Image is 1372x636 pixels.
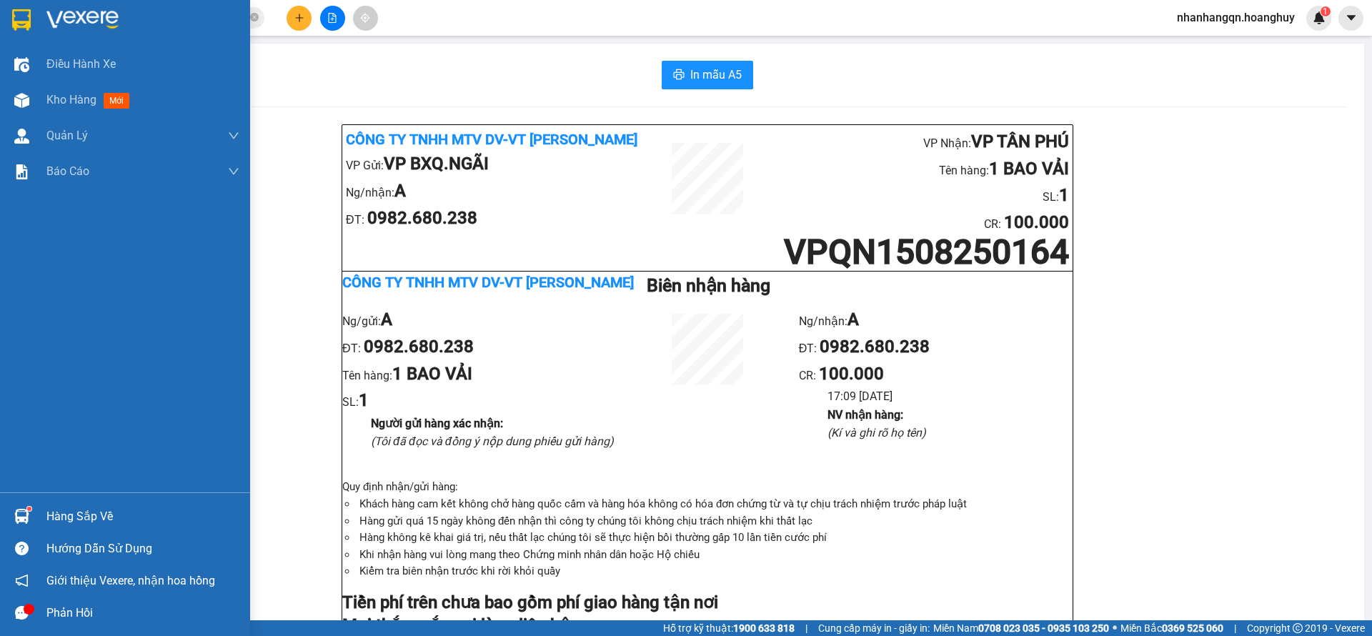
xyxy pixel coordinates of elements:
b: Công ty TNHH MTV DV-VT [PERSON_NAME] [4,6,112,69]
img: solution-icon [14,164,29,179]
span: Điều hành xe [46,55,116,73]
span: caret-down [1345,11,1358,24]
li: Tên hàng: [342,361,616,388]
strong: 0708 023 035 - 0935 103 250 [978,622,1109,634]
img: warehouse-icon [14,93,29,108]
span: mới [104,93,129,109]
strong: Mọi thắc mắc vui lòng liên hệ: [342,615,575,635]
li: Tên hàng: [767,156,1069,183]
b: 1 [1059,185,1069,205]
span: Kho hàng [46,93,96,106]
span: nhanhangqn.hoanghuy [1165,9,1306,26]
li: Khi nhận hàng vui lòng mang theo Chứng minh nhân dân hoặc Hộ chiếu [357,547,1073,564]
li: CR : [171,85,289,112]
b: VP TÂN PHÚ [971,131,1069,151]
b: Công ty TNHH MTV DV-VT [PERSON_NAME] [342,274,634,291]
span: Miền Nam [933,620,1109,636]
b: A [381,309,392,329]
li: ĐT: [346,205,647,232]
button: plus [287,6,312,31]
b: 100.000 [1004,212,1069,232]
li: SL: [342,387,616,414]
b: 0982.680.238 [367,208,477,228]
sup: 1 [1321,6,1331,16]
strong: 1900 633 818 [733,622,795,634]
span: close-circle [250,13,259,21]
li: VP Gửi: [346,151,647,178]
img: warehouse-icon [14,129,29,144]
b: 0982.680.238 [820,337,930,357]
li: ĐT: [342,334,616,361]
img: icon-new-feature [1313,11,1326,24]
i: (Tôi đã đọc và đồng ý nộp dung phiếu gửi hàng) [371,434,614,448]
span: | [805,620,807,636]
span: plus [294,13,304,23]
b: VP BXQ.NGÃI [384,154,489,174]
h1: VPQN1508250164 [767,237,1069,267]
b: Biên nhận hàng [647,275,770,296]
span: In mẫu A5 [690,66,742,84]
li: Ng/nhận: [346,178,647,205]
button: file-add [320,6,345,31]
strong: 0369 525 060 [1162,622,1223,634]
li: ĐT: [799,334,1073,361]
span: copyright [1293,623,1303,633]
span: ⚪️ [1113,625,1117,631]
li: CR : [767,209,1069,237]
li: VP Nhận: [767,129,1069,156]
li: Hàng không kê khai giá trị, nếu thất lạc chúng tôi sẽ thực hiện bồi thường gấp 10 lần tiền cước phí [357,530,1073,547]
li: Ng/nhận: [799,307,1073,334]
img: warehouse-icon [14,57,29,72]
span: message [15,606,29,620]
span: 1 [1323,6,1328,16]
i: (Kí và ghi rõ họ tên) [827,426,926,439]
button: printerIn mẫu A5 [662,61,753,89]
div: Hàng sắp về [46,506,239,527]
button: caret-down [1338,6,1363,31]
span: Cung cấp máy in - giấy in: [818,620,930,636]
li: Ng/nhận: [4,99,123,126]
b: A [847,309,859,329]
span: down [228,130,239,141]
span: Miền Bắc [1120,620,1223,636]
span: aim [360,13,370,23]
b: VP BXQ.NGÃI [42,74,147,94]
li: 17:09 [DATE] [827,387,1073,405]
img: logo-vxr [12,9,31,31]
span: close-circle [250,11,259,25]
span: question-circle [15,542,29,555]
b: A [53,101,64,121]
li: SL: [171,58,289,85]
li: Kiểm tra biên nhận trước khi rời khỏi quầy [357,563,1073,580]
span: Quản Lý [46,126,88,144]
span: Hỗ trợ kỹ thuật: [663,620,795,636]
strong: Tiền phí trên chưa bao gồm phí giao hàng tận nơi [342,592,718,612]
b: 1 BAO VẢI [989,159,1069,179]
b: Công ty TNHH MTV DV-VT [PERSON_NAME] [346,131,637,148]
button: aim [353,6,378,31]
b: 100.000 [819,364,884,384]
li: SL: [767,182,1069,209]
b: Người gửi hàng xác nhận : [371,417,503,430]
b: 1 [359,390,369,410]
li: VP Gửi: [4,71,123,99]
div: Phản hồi [46,602,239,624]
span: printer [673,69,685,82]
b: NV nhận hàng : [827,408,903,422]
b: 0982.680.238 [364,337,474,357]
div: Hướng dẫn sử dụng [46,538,239,560]
span: file-add [327,13,337,23]
span: notification [15,574,29,587]
li: Tên hàng: [171,31,289,59]
span: Báo cáo [46,162,89,180]
span: down [228,166,239,177]
span: | [1234,620,1236,636]
li: Hàng gửi quá 15 ngày không đến nhận thì công ty chúng tôi không chịu trách nhiệm khi thất lạc [357,513,1073,530]
sup: 1 [27,507,31,511]
span: Giới thiệu Vexere, nhận hoa hồng [46,572,215,590]
img: warehouse-icon [14,509,29,524]
ul: CR : [799,307,1073,442]
li: Ng/gửi: [342,307,616,334]
b: A [394,181,406,201]
li: Khách hàng cam kết không chở hàng quốc cấm và hàng hóa không có hóa đơn chứng từ và tự chịu trách... [357,496,1073,513]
